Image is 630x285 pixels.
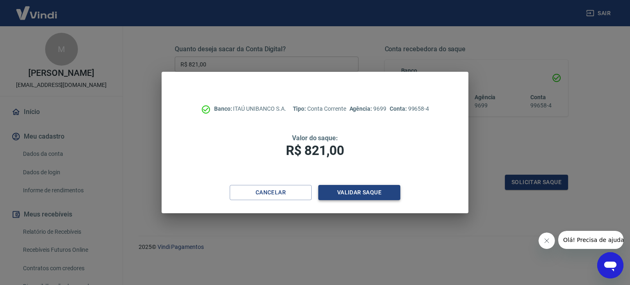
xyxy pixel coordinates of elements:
[230,185,312,200] button: Cancelar
[390,105,429,113] p: 99658-4
[318,185,400,200] button: Validar saque
[286,143,344,158] span: R$ 821,00
[214,105,233,112] span: Banco:
[558,231,623,249] iframe: Mensagem da empresa
[390,105,408,112] span: Conta:
[539,233,555,249] iframe: Fechar mensagem
[349,105,386,113] p: 9699
[292,134,338,142] span: Valor do saque:
[597,252,623,278] iframe: Botão para abrir a janela de mensagens
[5,6,69,12] span: Olá! Precisa de ajuda?
[214,105,286,113] p: ITAÚ UNIBANCO S.A.
[293,105,308,112] span: Tipo:
[293,105,346,113] p: Conta Corrente
[349,105,374,112] span: Agência:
